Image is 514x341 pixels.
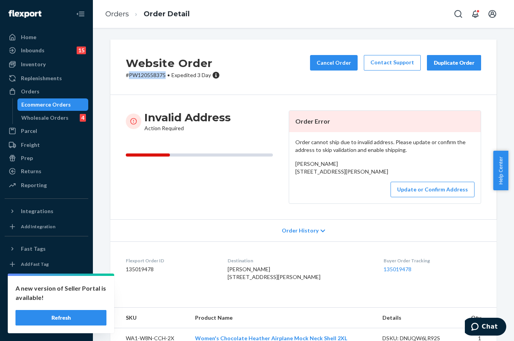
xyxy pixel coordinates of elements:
[5,44,88,57] a: Inbounds15
[5,258,88,270] a: Add Fast Tag
[126,265,215,273] dd: 135019478
[21,141,40,149] div: Freight
[295,138,475,154] p: Order cannot ship due to invalid address. Please update or confirm the address to skip validation...
[461,308,497,328] th: Qty
[126,257,215,264] dt: Flexport Order ID
[21,74,62,82] div: Replenishments
[99,3,196,26] ol: breadcrumbs
[493,151,508,190] button: Help Center
[21,207,53,215] div: Integrations
[21,223,55,230] div: Add Integration
[468,6,483,22] button: Open notifications
[5,306,88,319] a: Help Center
[73,6,88,22] button: Close Navigation
[5,152,88,164] a: Prep
[433,59,475,67] div: Duplicate Order
[21,181,47,189] div: Reporting
[228,257,372,264] dt: Destination
[15,310,106,325] button: Refresh
[310,55,358,71] button: Cancel Order
[21,261,49,267] div: Add Fast Tag
[144,10,190,18] a: Order Detail
[144,110,231,124] h3: Invalid Address
[21,167,41,175] div: Returns
[5,220,88,233] a: Add Integration
[384,257,481,264] dt: Buyer Order Tracking
[5,243,88,255] button: Fast Tags
[21,46,45,54] div: Inbounds
[5,179,88,191] a: Reporting
[21,127,37,135] div: Parcel
[9,10,41,18] img: Flexport logo
[5,205,88,217] button: Integrations
[427,55,481,71] button: Duplicate Order
[126,71,220,79] p: # PW120558375
[110,308,189,328] th: SKU
[189,308,376,328] th: Product Name
[5,125,88,137] a: Parcel
[295,160,388,175] span: [PERSON_NAME] [STREET_ADDRESS][PERSON_NAME]
[21,88,39,95] div: Orders
[5,139,88,151] a: Freight
[5,319,88,332] button: Give Feedback
[17,112,89,124] a: Wholesale Orders4
[15,284,106,302] p: A new version of Seller Portal is available!
[391,182,475,197] button: Update or Confirm Address
[5,280,88,292] a: Settings
[21,154,33,162] div: Prep
[21,60,46,68] div: Inventory
[126,55,220,71] h2: Website Order
[21,101,71,108] div: Ecommerce Orders
[5,31,88,43] a: Home
[376,308,461,328] th: Details
[5,293,88,305] button: Talk to Support
[171,72,211,78] span: Expedited 3 Day
[80,114,86,122] div: 4
[451,6,466,22] button: Open Search Box
[77,46,86,54] div: 15
[144,110,231,132] div: Action Required
[17,98,89,111] a: Ecommerce Orders
[465,318,506,337] iframe: Opens a widget where you can chat to one of our agents
[364,55,421,71] a: Contact Support
[5,85,88,98] a: Orders
[485,6,500,22] button: Open account menu
[21,33,36,41] div: Home
[5,165,88,177] a: Returns
[282,227,319,234] span: Order History
[5,58,88,71] a: Inventory
[21,114,69,122] div: Wholesale Orders
[105,10,129,18] a: Orders
[167,72,170,78] span: •
[384,266,411,272] a: 135019478
[5,72,88,84] a: Replenishments
[228,266,320,280] span: [PERSON_NAME] [STREET_ADDRESS][PERSON_NAME]
[21,245,46,253] div: Fast Tags
[289,111,481,132] header: Order Error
